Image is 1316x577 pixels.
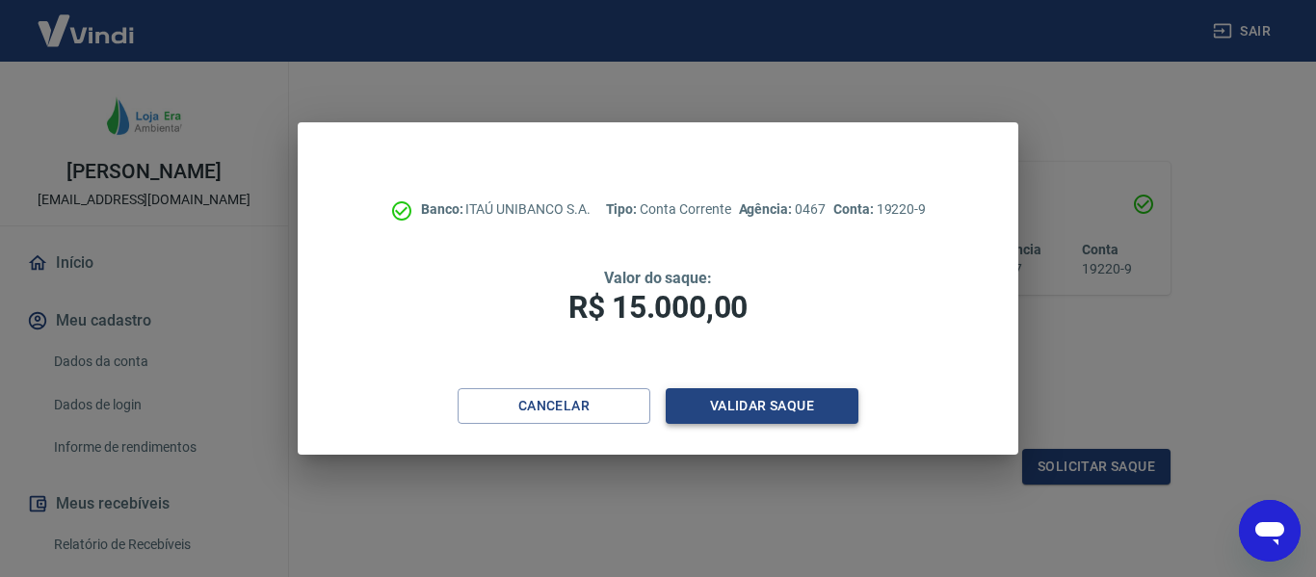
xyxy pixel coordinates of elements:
[606,199,731,220] p: Conta Corrente
[458,388,650,424] button: Cancelar
[739,199,826,220] p: 0467
[604,269,712,287] span: Valor do saque:
[606,201,641,217] span: Tipo:
[739,201,796,217] span: Agência:
[666,388,858,424] button: Validar saque
[833,199,926,220] p: 19220-9
[568,289,748,326] span: R$ 15.000,00
[421,199,591,220] p: ITAÚ UNIBANCO S.A.
[1239,500,1301,562] iframe: Botão para abrir a janela de mensagens
[421,201,466,217] span: Banco:
[833,201,877,217] span: Conta:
